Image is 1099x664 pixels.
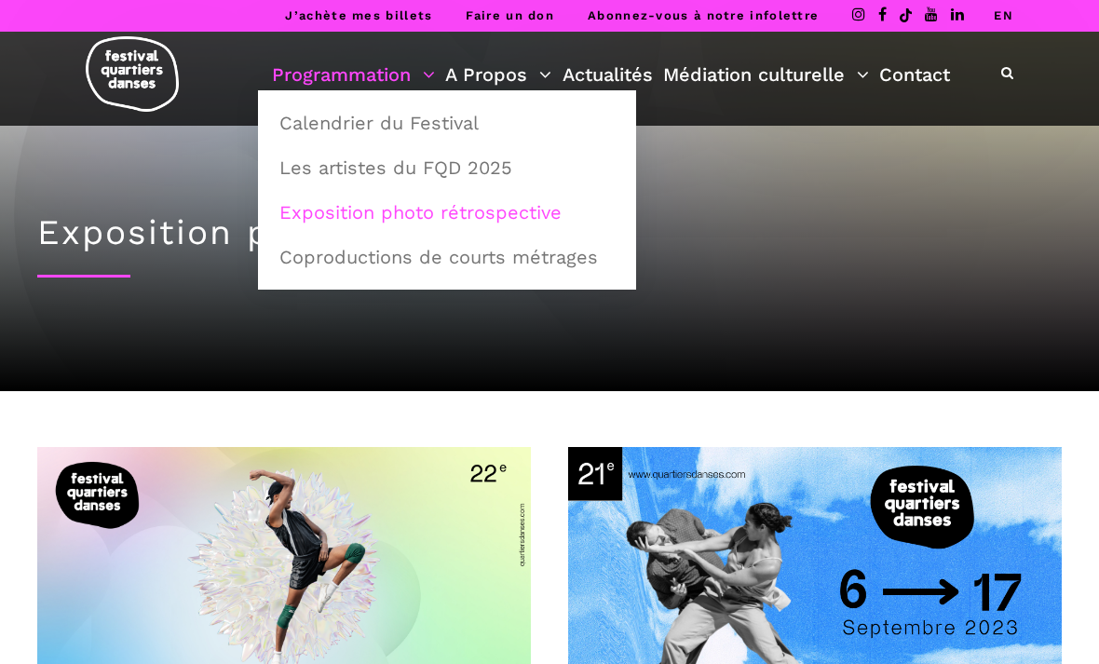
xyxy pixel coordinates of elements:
a: Contact [879,59,950,90]
a: Programmation [272,59,435,90]
a: Médiation culturelle [663,59,869,90]
img: logo-fqd-med [86,36,179,112]
a: Abonnez-vous à notre infolettre [588,8,819,22]
a: Actualités [563,59,653,90]
a: Faire un don [466,8,554,22]
a: A Propos [445,59,551,90]
a: Calendrier du Festival [268,102,626,144]
a: Les artistes du FQD 2025 [268,146,626,189]
a: J’achète mes billets [285,8,432,22]
h1: Exposition photo rétrospective [37,212,1062,253]
a: Exposition photo rétrospective [268,191,626,234]
a: EN [994,8,1013,22]
a: Coproductions de courts métrages [268,236,626,278]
